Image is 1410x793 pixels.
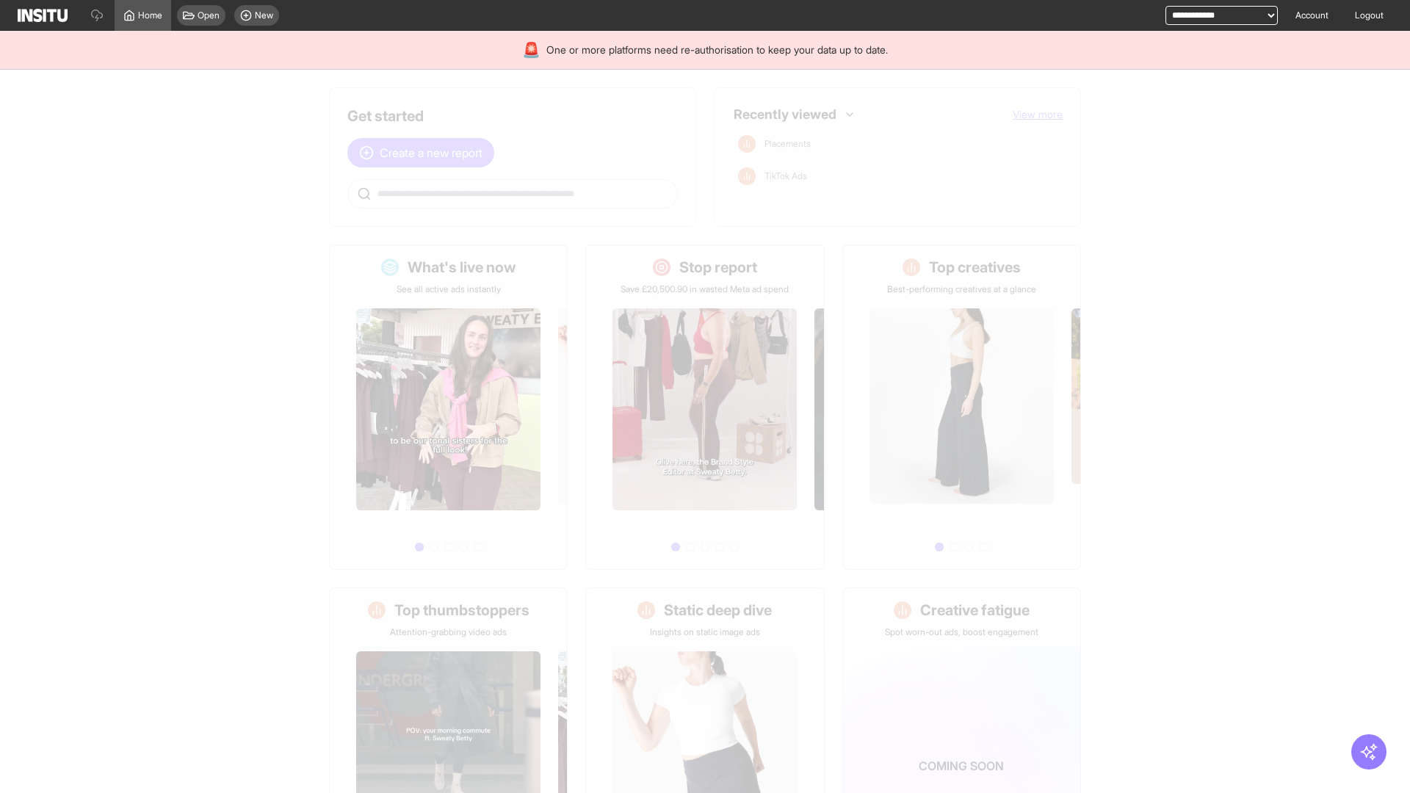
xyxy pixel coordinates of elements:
[138,10,162,21] span: Home
[198,10,220,21] span: Open
[522,40,540,60] div: 🚨
[255,10,273,21] span: New
[546,43,888,57] span: One or more platforms need re-authorisation to keep your data up to date.
[18,9,68,22] img: Logo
